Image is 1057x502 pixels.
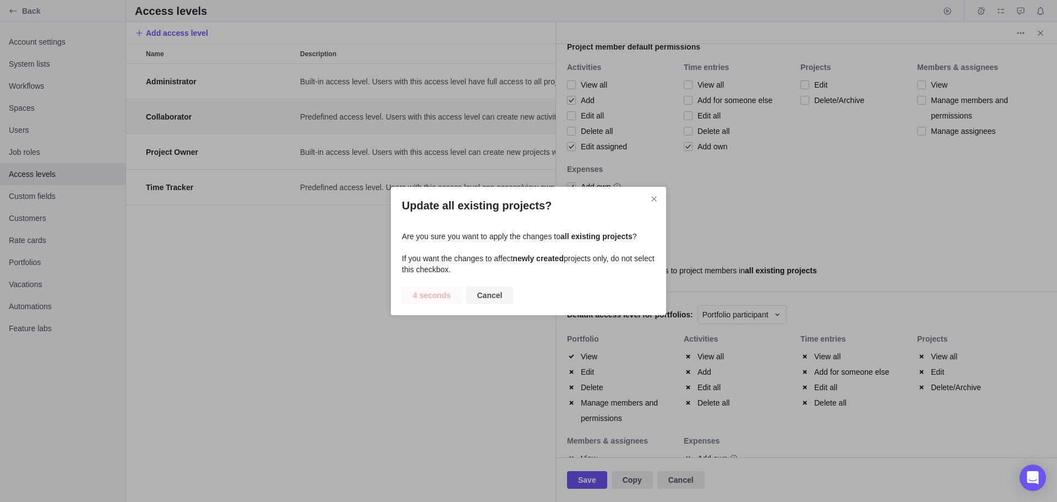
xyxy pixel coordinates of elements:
span: Cancel [477,289,502,302]
div: Update all existing projects? [391,187,666,315]
span: Cancel [466,287,513,304]
b: newly created [513,254,564,263]
div: Open Intercom Messenger [1020,465,1046,491]
b: all existing projects [560,232,633,241]
span: 4 seconds [413,289,450,302]
h2: Update all existing projects? [402,198,655,213]
span: Close [646,191,662,207]
span: 4 seconds [402,287,461,304]
div: Are you sure you want to apply the changes to ? If you want the changes to affect projects only, ... [402,231,655,275]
